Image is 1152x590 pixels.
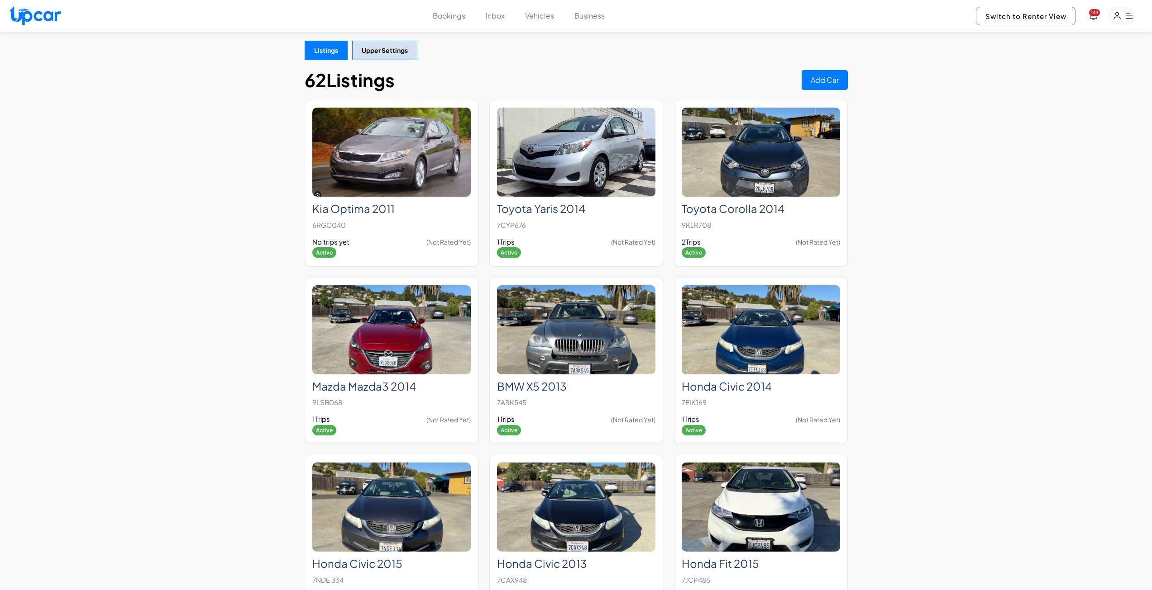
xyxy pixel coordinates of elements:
[497,557,655,570] h2: Honda Civic 2013
[486,10,505,21] button: Inbox
[305,69,395,91] h1: 62 Listings
[497,414,515,425] span: 1 Trips
[796,237,840,246] span: (Not Rated Yet)
[682,557,840,570] h2: Honda Fit 2015
[574,10,605,21] button: Business
[9,6,61,25] img: Upcar Logo
[312,202,471,215] h2: Kia Optima 2011
[802,70,848,90] button: Add Car
[312,247,336,258] span: Active
[682,574,840,586] p: 7JCP485
[433,10,465,21] button: Bookings
[682,380,840,393] h2: Honda Civic 2014
[497,425,521,435] span: Active
[312,285,471,374] img: Mazda Mazda3 2014
[682,237,701,247] span: 2 Trips
[312,219,471,231] p: 6RGC040
[352,41,417,60] button: Upper Settings
[611,415,655,424] span: (Not Rated Yet)
[682,414,699,425] span: 1 Trips
[497,247,521,258] span: Active
[497,202,655,215] h2: Toyota Yaris 2014
[682,108,840,197] img: Toyota Corolla 2014
[497,463,655,552] img: Honda Civic 2013
[426,415,471,424] span: (Not Rated Yet)
[611,237,655,246] span: (Not Rated Yet)
[976,7,1076,25] button: Switch to Renter View
[305,41,348,60] button: Listings
[497,219,655,231] p: 7CYP676
[682,219,840,231] p: 9KLR708
[312,425,336,435] span: Active
[312,574,471,586] p: 7NDE 334
[312,414,330,425] span: 1 Trips
[497,396,655,409] p: 7ARK545
[497,237,515,247] span: 1 Trips
[312,237,349,247] span: No trips yet
[312,396,471,409] p: 9LSB068
[682,202,840,215] h2: Toyota Corolla 2014
[796,415,840,424] span: (Not Rated Yet)
[497,380,655,393] h2: BMW X5 2013
[497,285,655,374] img: BMW X5 2013
[312,557,471,570] h2: Honda Civic 2015
[312,380,471,393] h2: Mazda Mazda3 2014
[312,463,471,552] img: Honda Civic 2015
[426,237,471,246] span: (Not Rated Yet)
[682,396,840,409] p: 7EIK169
[497,574,655,586] p: 7CAX948
[312,108,471,197] img: Kia Optima 2011
[682,425,706,435] span: Active
[1089,9,1100,16] span: You have new notifications
[497,108,655,197] img: Toyota Yaris 2014
[525,10,554,21] button: Vehicles
[682,247,706,258] span: Active
[682,463,840,552] img: Honda Fit 2015
[682,285,840,374] img: Honda Civic 2014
